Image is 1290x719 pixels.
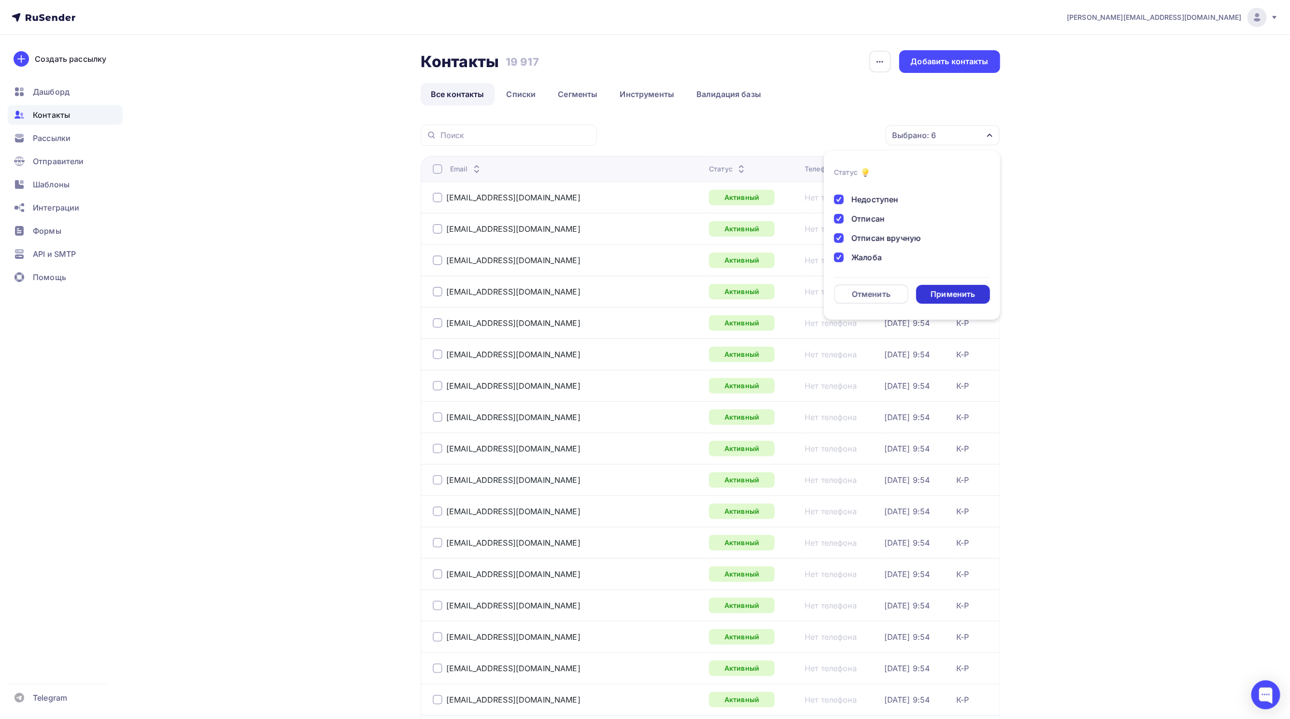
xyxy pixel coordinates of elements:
[805,255,857,265] div: Нет телефона
[1067,13,1242,22] span: [PERSON_NAME][EMAIL_ADDRESS][DOMAIN_NAME]
[805,350,857,359] div: Нет телефона
[709,566,775,582] div: Активный
[33,109,70,121] span: Контакты
[709,629,775,645] div: Активный
[686,83,771,105] a: Валидация базы
[446,381,581,391] div: [EMAIL_ADDRESS][DOMAIN_NAME]
[884,381,930,391] a: [DATE] 9:54
[956,444,969,453] div: К-Р
[884,538,930,548] a: [DATE] 9:54
[421,52,499,71] h2: Контакты
[8,82,123,101] a: Дашборд
[884,632,930,642] a: [DATE] 9:54
[884,601,930,610] div: [DATE] 9:54
[33,692,67,704] span: Telegram
[33,155,84,167] span: Отправители
[446,601,581,610] a: [EMAIL_ADDRESS][DOMAIN_NAME]
[446,350,581,359] div: [EMAIL_ADDRESS][DOMAIN_NAME]
[446,695,581,705] a: [EMAIL_ADDRESS][DOMAIN_NAME]
[956,569,969,579] a: К-Р
[446,475,581,485] a: [EMAIL_ADDRESS][DOMAIN_NAME]
[956,475,969,485] a: К-Р
[805,287,857,296] a: Нет телефона
[709,661,775,676] a: Активный
[805,381,857,391] div: Нет телефона
[885,125,1000,146] button: Выбрано: 6
[884,507,930,516] div: [DATE] 9:54
[8,105,123,125] a: Контакты
[709,472,775,488] div: Активный
[709,409,775,425] a: Активный
[709,598,775,613] a: Активный
[450,164,482,174] div: Email
[709,221,775,237] a: Активный
[956,538,969,548] div: К-Р
[884,475,930,485] a: [DATE] 9:54
[824,151,1000,320] ul: Выбрано: 6
[805,632,857,642] div: Нет телефона
[446,569,581,579] a: [EMAIL_ADDRESS][DOMAIN_NAME]
[8,152,123,171] a: Отправители
[884,663,930,673] a: [DATE] 9:54
[709,190,775,205] div: Активный
[8,128,123,148] a: Рассылки
[446,507,581,516] a: [EMAIL_ADDRESS][DOMAIN_NAME]
[956,507,969,516] a: К-Р
[446,193,581,202] a: [EMAIL_ADDRESS][DOMAIN_NAME]
[805,224,857,234] div: Нет телефона
[805,663,857,673] a: Нет телефона
[709,692,775,707] a: Активный
[884,569,930,579] div: [DATE] 9:54
[805,695,857,705] a: Нет телефона
[805,507,857,516] a: Нет телефона
[709,347,775,362] div: Активный
[851,252,882,263] div: Жалоба
[33,86,70,98] span: Дашборд
[8,175,123,194] a: Шаблоны
[956,381,969,391] a: К-Р
[446,663,581,673] a: [EMAIL_ADDRESS][DOMAIN_NAME]
[852,288,891,300] div: Отменить
[931,289,975,300] div: Применить
[956,632,969,642] a: К-Р
[33,132,71,144] span: Рассылки
[805,412,857,422] a: Нет телефона
[709,441,775,456] a: Активный
[956,695,969,705] div: К-Р
[548,83,608,105] a: Сегменты
[33,225,61,237] span: Формы
[805,475,857,485] a: Нет телефона
[956,663,969,673] a: К-Р
[892,129,936,141] div: Выбрано: 6
[911,56,989,67] div: Добавить контакты
[709,378,775,394] a: Активный
[446,538,581,548] a: [EMAIL_ADDRESS][DOMAIN_NAME]
[805,164,848,174] div: Телефон
[446,412,581,422] a: [EMAIL_ADDRESS][DOMAIN_NAME]
[956,601,969,610] a: К-Р
[709,315,775,331] a: Активный
[805,538,857,548] a: Нет телефона
[884,318,930,328] a: [DATE] 9:54
[709,284,775,299] a: Активный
